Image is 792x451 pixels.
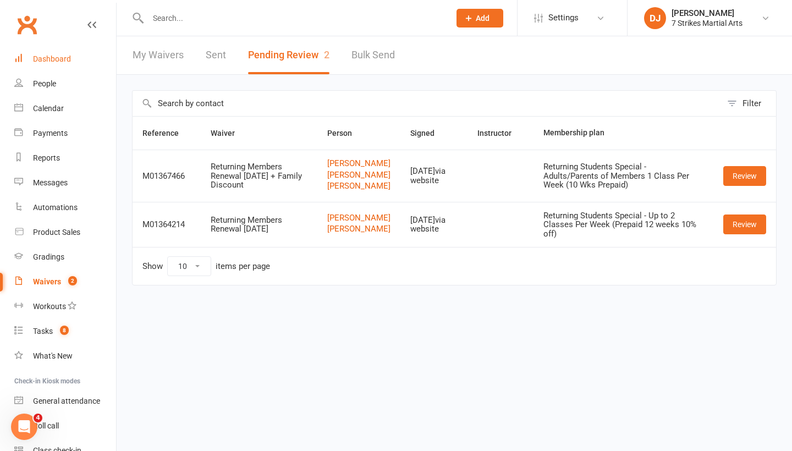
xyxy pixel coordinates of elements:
div: General attendance [33,397,100,405]
span: 8 [60,326,69,335]
a: Workouts [14,294,116,319]
a: [PERSON_NAME] [327,224,391,234]
div: Automations [33,203,78,212]
a: Waivers 2 [14,269,116,294]
div: Dashboard [33,54,71,63]
a: People [14,71,116,96]
div: M01364214 [142,220,191,229]
button: Signed [410,127,447,140]
a: [PERSON_NAME] [327,159,391,168]
a: Review [723,215,766,234]
div: [PERSON_NAME] [672,8,743,18]
span: Add [476,14,490,23]
span: 2 [68,276,77,285]
div: DJ [644,7,666,29]
input: Search... [145,10,442,26]
button: Reference [142,127,191,140]
button: Instructor [477,127,524,140]
span: 4 [34,414,42,422]
div: Show [142,256,270,276]
div: Reports [33,153,60,162]
span: Instructor [477,129,524,137]
a: Reports [14,146,116,170]
div: Returning Members Renewal [DATE] + Family Discount [211,162,307,190]
a: Automations [14,195,116,220]
div: Returning Students Special - Up to 2 Classes Per Week (Prepaid 12 weeks 10% off) [543,211,703,239]
a: Product Sales [14,220,116,245]
a: [PERSON_NAME] [327,213,391,223]
a: Calendar [14,96,116,121]
div: Tasks [33,327,53,335]
div: 7 Strikes Martial Arts [672,18,743,28]
span: Waiver [211,129,247,137]
button: Pending Review2 [248,36,329,74]
button: Person [327,127,364,140]
input: Search by contact [133,91,722,116]
div: Waivers [33,277,61,286]
span: Person [327,129,364,137]
div: Product Sales [33,228,80,237]
div: Gradings [33,252,64,261]
div: M01367466 [142,172,191,181]
div: Returning Members Renewal [DATE] [211,216,307,234]
a: Dashboard [14,47,116,71]
a: Gradings [14,245,116,269]
a: Review [723,166,766,186]
a: [PERSON_NAME] [327,182,391,191]
a: My Waivers [133,36,184,74]
div: Filter [743,97,761,110]
iframe: Intercom live chat [11,414,37,440]
a: Payments [14,121,116,146]
a: Bulk Send [351,36,395,74]
button: Waiver [211,127,247,140]
a: Sent [206,36,226,74]
span: 2 [324,49,329,61]
button: Filter [722,91,776,116]
span: Reference [142,129,191,137]
a: Tasks 8 [14,319,116,344]
div: Calendar [33,104,64,113]
div: Payments [33,129,68,137]
div: [DATE] via website [410,216,458,234]
th: Membership plan [533,117,713,150]
div: Workouts [33,302,66,311]
div: items per page [216,262,270,271]
a: Messages [14,170,116,195]
div: What's New [33,351,73,360]
span: Signed [410,129,447,137]
div: Returning Students Special - Adults/Parents of Members 1 Class Per Week (10 Wks Prepaid) [543,162,703,190]
a: [PERSON_NAME] [327,170,391,180]
button: Add [457,9,503,28]
div: Messages [33,178,68,187]
div: [DATE] via website [410,167,458,185]
a: What's New [14,344,116,369]
a: Clubworx [13,11,41,38]
div: Roll call [33,421,59,430]
a: Roll call [14,414,116,438]
div: People [33,79,56,88]
a: General attendance kiosk mode [14,389,116,414]
span: Settings [548,5,579,30]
